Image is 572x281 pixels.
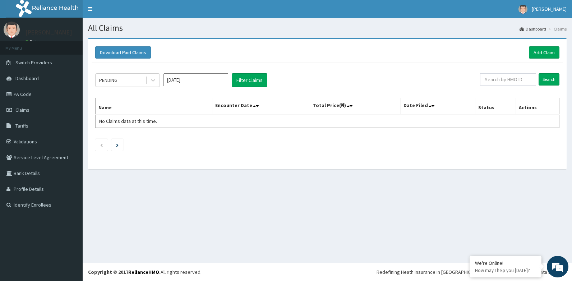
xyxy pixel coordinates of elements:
[518,5,527,14] img: User Image
[116,142,119,148] a: Next page
[100,142,103,148] a: Previous page
[310,98,401,115] th: Total Price(₦)
[547,26,567,32] li: Claims
[83,263,572,281] footer: All rights reserved.
[15,123,28,129] span: Tariffs
[15,59,52,66] span: Switch Providers
[95,46,151,59] button: Download Paid Claims
[232,73,267,87] button: Filter Claims
[88,23,567,33] h1: All Claims
[212,98,310,115] th: Encounter Date
[15,107,29,113] span: Claims
[532,6,567,12] span: [PERSON_NAME]
[96,98,212,115] th: Name
[539,73,559,86] input: Search
[475,267,536,273] p: How may I help you today?
[480,73,536,86] input: Search by HMO ID
[25,39,42,44] a: Online
[163,73,228,86] input: Select Month and Year
[475,98,516,115] th: Status
[25,29,72,36] p: [PERSON_NAME]
[88,269,161,275] strong: Copyright © 2017 .
[99,118,157,124] span: No Claims data at this time.
[4,22,20,38] img: User Image
[377,268,567,276] div: Redefining Heath Insurance in [GEOGRAPHIC_DATA] using Telemedicine and Data Science!
[99,77,117,84] div: PENDING
[529,46,559,59] a: Add Claim
[520,26,546,32] a: Dashboard
[475,260,536,266] div: We're Online!
[400,98,475,115] th: Date Filed
[516,98,559,115] th: Actions
[128,269,159,275] a: RelianceHMO
[15,75,39,82] span: Dashboard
